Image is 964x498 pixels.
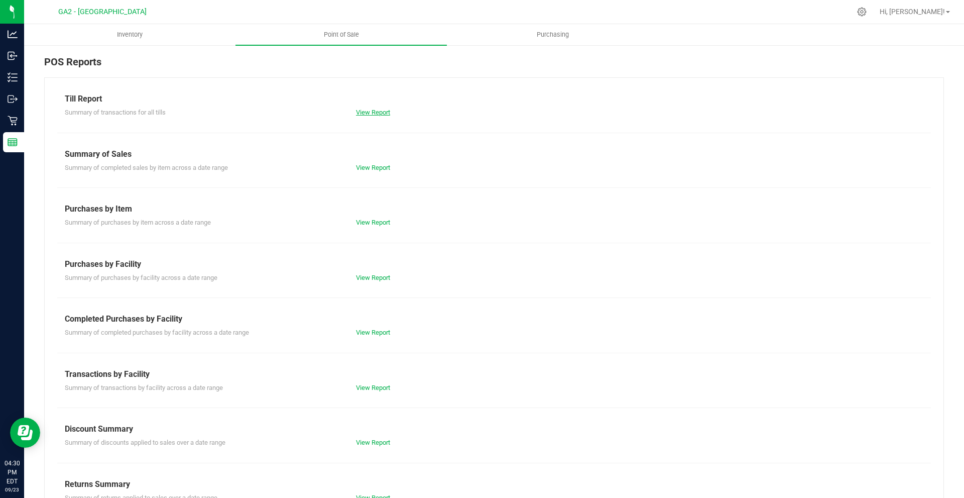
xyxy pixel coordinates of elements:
a: Purchasing [447,24,658,45]
inline-svg: Inventory [8,72,18,82]
iframe: Resource center [10,418,40,448]
a: Point of Sale [235,24,447,45]
a: View Report [356,109,390,116]
div: Discount Summary [65,423,923,435]
span: Summary of transactions for all tills [65,109,166,116]
a: View Report [356,219,390,226]
span: Summary of purchases by facility across a date range [65,274,217,281]
span: Summary of completed purchases by facility across a date range [65,329,249,336]
div: Returns Summary [65,478,923,490]
inline-svg: Analytics [8,29,18,39]
div: Completed Purchases by Facility [65,313,923,325]
span: Inventory [103,30,156,39]
a: Inventory [24,24,235,45]
a: View Report [356,384,390,391]
inline-svg: Retail [8,116,18,126]
div: Manage settings [856,7,868,17]
div: Purchases by Item [65,203,923,215]
div: Transactions by Facility [65,368,923,380]
p: 04:30 PM EDT [5,459,20,486]
a: View Report [356,439,390,446]
span: Hi, [PERSON_NAME]! [880,8,945,16]
div: Purchases by Facility [65,258,923,270]
div: POS Reports [44,54,944,77]
div: Summary of Sales [65,148,923,160]
a: View Report [356,164,390,171]
span: Summary of transactions by facility across a date range [65,384,223,391]
inline-svg: Outbound [8,94,18,104]
a: View Report [356,329,390,336]
inline-svg: Inbound [8,51,18,61]
p: 09/23 [5,486,20,493]
span: Summary of discounts applied to sales over a date range [65,439,225,446]
inline-svg: Reports [8,137,18,147]
a: View Report [356,274,390,281]
span: GA2 - [GEOGRAPHIC_DATA] [58,8,147,16]
span: Summary of purchases by item across a date range [65,219,211,226]
span: Point of Sale [310,30,373,39]
div: Till Report [65,93,923,105]
span: Purchasing [523,30,582,39]
span: Summary of completed sales by item across a date range [65,164,228,171]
